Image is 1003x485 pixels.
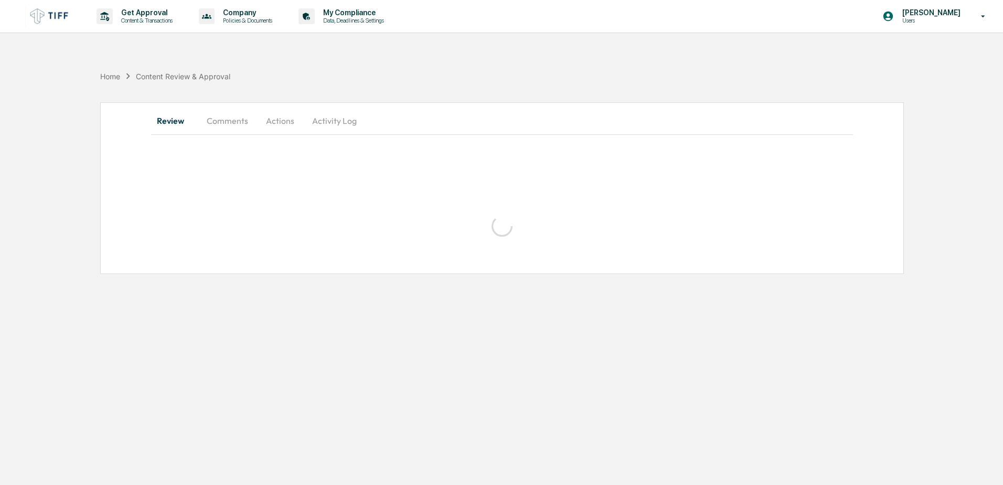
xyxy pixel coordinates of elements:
[304,108,365,133] button: Activity Log
[198,108,257,133] button: Comments
[151,108,198,133] button: Review
[215,17,278,24] p: Policies & Documents
[315,8,389,17] p: My Compliance
[894,17,966,24] p: Users
[113,17,178,24] p: Content & Transactions
[894,8,966,17] p: [PERSON_NAME]
[151,108,853,133] div: secondary tabs example
[315,17,389,24] p: Data, Deadlines & Settings
[100,72,120,81] div: Home
[136,72,230,81] div: Content Review & Approval
[113,8,178,17] p: Get Approval
[257,108,304,133] button: Actions
[215,8,278,17] p: Company
[25,6,76,26] img: logo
